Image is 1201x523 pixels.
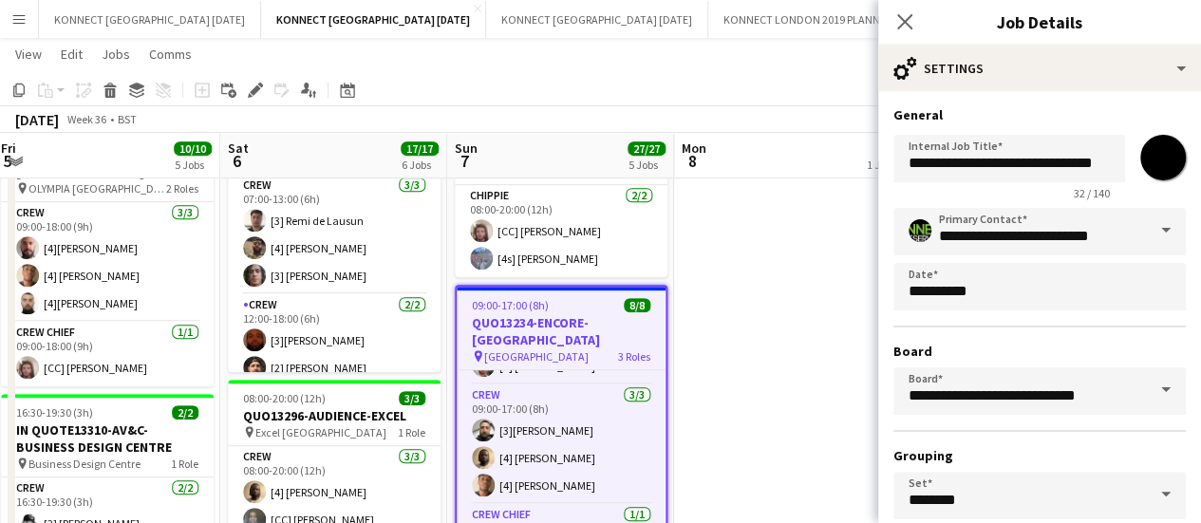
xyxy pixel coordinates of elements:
[172,405,198,420] span: 2/2
[118,112,137,126] div: BST
[457,384,666,504] app-card-role: Crew3/309:00-17:00 (8h)[3][PERSON_NAME][4] [PERSON_NAME][4] [PERSON_NAME]
[15,46,42,63] span: View
[15,110,59,129] div: [DATE]
[893,447,1186,464] h3: Grouping
[629,158,665,172] div: 5 Jobs
[171,457,198,471] span: 1 Role
[1,322,214,386] app-card-role: Crew Chief1/109:00-18:00 (9h)[CC] [PERSON_NAME]
[893,343,1186,360] h3: Board
[1,421,214,456] h3: IN QUOTE13310-AV&C-BUSINESS DESIGN CENTRE
[94,42,138,66] a: Jobs
[455,185,667,277] app-card-role: CHIPPIE2/208:00-20:00 (12h)[CC] [PERSON_NAME][4s] [PERSON_NAME]
[1059,186,1125,200] span: 32 / 140
[399,391,425,405] span: 3/3
[255,425,386,439] span: Excel [GEOGRAPHIC_DATA]
[682,140,706,157] span: Mon
[486,1,708,38] button: KONNECT [GEOGRAPHIC_DATA] [DATE]
[867,158,891,172] div: 1 Job
[618,349,650,364] span: 3 Roles
[398,425,425,439] span: 1 Role
[1,140,16,157] span: Fri
[175,158,211,172] div: 5 Jobs
[708,1,908,38] button: KONNECT LONDON 2019 PLANNER
[452,150,478,172] span: 7
[457,314,666,348] h3: QUO13234-ENCORE-[GEOGRAPHIC_DATA]
[228,91,441,372] app-job-card: 07:00-23:00 (16h)7/7IN QUO(13257)-[PERSON_NAME]-EMERGE EAST Emerge East Barking [GEOGRAPHIC_DATA]...
[225,150,249,172] span: 6
[624,298,650,312] span: 8/8
[63,112,110,126] span: Week 36
[878,46,1201,91] div: Settings
[455,119,667,277] app-job-card: 08:00-20:00 (12h)2/2QUO13280-DMN DESIGN-EXCEL Excel [GEOGRAPHIC_DATA]1 RoleCHIPPIE2/208:00-20:00 ...
[39,1,261,38] button: KONNECT [GEOGRAPHIC_DATA] [DATE]
[628,141,666,156] span: 27/27
[166,181,198,196] span: 2 Roles
[261,1,486,38] button: KONNECT [GEOGRAPHIC_DATA] [DATE]
[472,298,549,312] span: 09:00-17:00 (8h)
[28,181,166,196] span: OLYMPIA [GEOGRAPHIC_DATA]
[61,46,83,63] span: Edit
[53,42,90,66] a: Edit
[228,407,441,424] h3: QUO13296-AUDIENCE-EXCEL
[893,106,1186,123] h3: General
[1,202,214,322] app-card-role: Crew3/309:00-18:00 (9h)[4][PERSON_NAME][4] [PERSON_NAME][4][PERSON_NAME]
[228,175,441,294] app-card-role: Crew3/307:00-13:00 (6h)[3] Remi de Lausun[4] [PERSON_NAME][3] [PERSON_NAME]
[174,141,212,156] span: 10/10
[102,46,130,63] span: Jobs
[28,457,141,471] span: Business Design Centre
[455,140,478,157] span: Sun
[878,9,1201,34] h3: Job Details
[679,150,706,172] span: 8
[1,119,214,386] app-job-card: 09:00-18:00 (9h)4/4QUO13206-FIREBIRD-[GEOGRAPHIC_DATA] OLYMPIA [GEOGRAPHIC_DATA]2 RolesCrew3/309:...
[243,391,326,405] span: 08:00-20:00 (12h)
[484,349,589,364] span: [GEOGRAPHIC_DATA]
[228,294,441,386] app-card-role: Crew2/212:00-18:00 (6h)[3][PERSON_NAME][2] [PERSON_NAME]
[149,46,192,63] span: Comms
[401,141,439,156] span: 17/17
[402,158,438,172] div: 6 Jobs
[16,405,93,420] span: 16:30-19:30 (3h)
[141,42,199,66] a: Comms
[228,140,249,157] span: Sat
[8,42,49,66] a: View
